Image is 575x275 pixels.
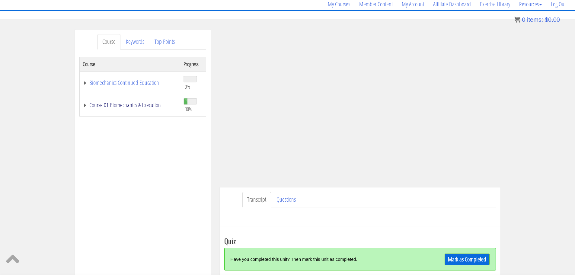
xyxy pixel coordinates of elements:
[545,16,560,23] bdi: 0.00
[121,34,149,50] a: Keywords
[185,83,190,90] span: 0%
[242,192,271,207] a: Transcript
[83,102,177,108] a: Course 01 Biomechanics & Execution
[272,192,301,207] a: Questions
[445,254,490,265] a: Mark as Completed
[514,16,560,23] a: 0 items: $0.00
[514,17,520,23] img: icon11.png
[180,57,206,71] th: Progress
[150,34,180,50] a: Top Points
[97,34,120,50] a: Course
[527,16,543,23] span: items:
[522,16,525,23] span: 0
[224,237,496,245] h3: Quiz
[79,57,180,71] th: Course
[545,16,548,23] span: $
[83,80,177,86] a: Biomechanics Continued Education
[231,253,422,266] div: Have you completed this unit? Then mark this unit as completed.
[185,106,192,112] span: 30%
